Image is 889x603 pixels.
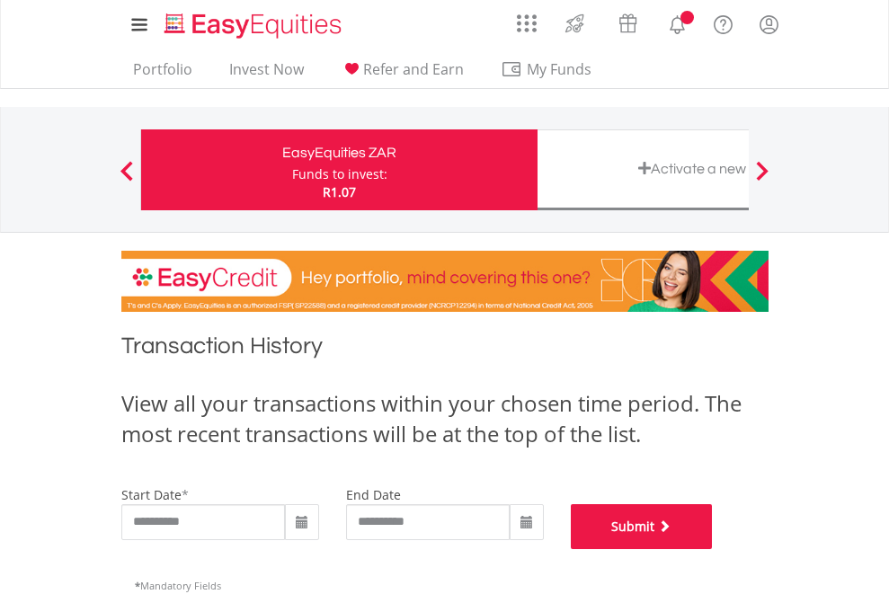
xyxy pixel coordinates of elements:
[517,13,537,33] img: grid-menu-icon.svg
[746,4,792,44] a: My Profile
[601,4,654,38] a: Vouchers
[363,59,464,79] span: Refer and Earn
[121,388,769,450] div: View all your transactions within your chosen time period. The most recent transactions will be a...
[135,579,221,592] span: Mandatory Fields
[292,165,387,183] div: Funds to invest:
[346,486,401,503] label: end date
[121,330,769,370] h1: Transaction History
[121,486,182,503] label: start date
[222,60,311,88] a: Invest Now
[501,58,618,81] span: My Funds
[323,183,356,200] span: R1.07
[613,9,643,38] img: vouchers-v2.svg
[333,60,471,88] a: Refer and Earn
[571,504,713,549] button: Submit
[126,60,200,88] a: Portfolio
[152,140,527,165] div: EasyEquities ZAR
[161,11,349,40] img: EasyEquities_Logo.png
[505,4,548,33] a: AppsGrid
[700,4,746,40] a: FAQ's and Support
[121,251,769,312] img: EasyCredit Promotion Banner
[654,4,700,40] a: Notifications
[157,4,349,40] a: Home page
[560,9,590,38] img: thrive-v2.svg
